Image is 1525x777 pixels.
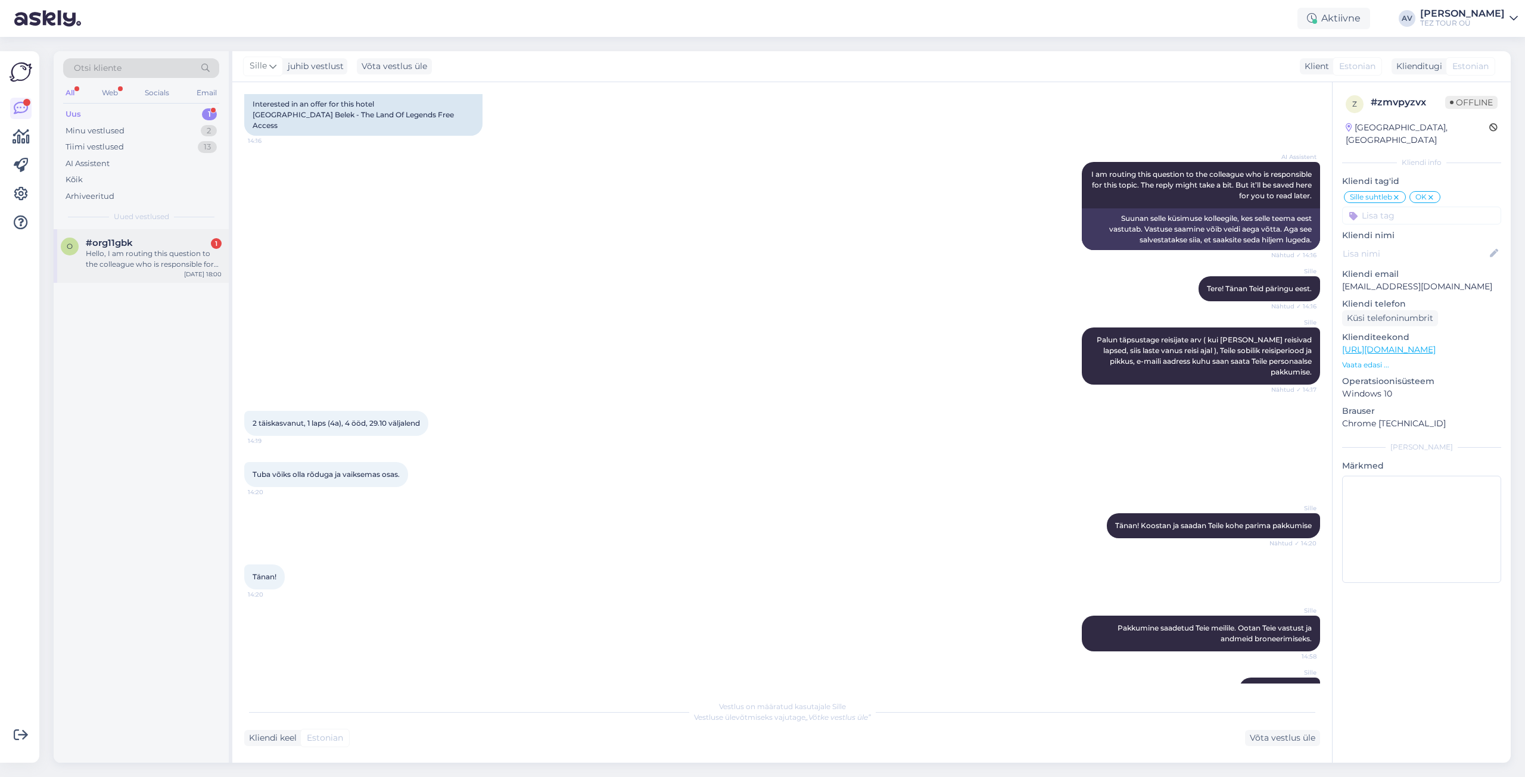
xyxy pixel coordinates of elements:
span: Sille [1272,668,1317,677]
div: 1 [202,108,217,120]
span: #org11gbk [86,238,133,248]
p: Windows 10 [1342,388,1501,400]
div: Klienditugi [1392,60,1442,73]
div: Kliendi keel [244,732,297,744]
div: Suunan selle küsimuse kolleegile, kes selle teema eest vastutab. Vastuse saamine võib veidi aega ... [1082,208,1320,250]
div: Uus [66,108,81,120]
p: Kliendi nimi [1342,229,1501,242]
span: 14:20 [248,590,292,599]
p: Kliendi email [1342,268,1501,280]
div: juhib vestlust [283,60,344,73]
a: [URL][DOMAIN_NAME] [1342,344,1436,355]
span: Sille [1272,318,1317,327]
div: 1 [211,238,222,249]
span: Vestlus on määratud kasutajale Sille [719,702,846,711]
p: Brauser [1342,405,1501,417]
span: I am routing this question to the colleague who is responsible for this topic. The reply might ta... [1091,170,1314,200]
p: Kliendi tag'id [1342,175,1501,188]
p: Märkmed [1342,460,1501,472]
span: Sille [250,60,267,73]
div: Email [194,85,219,101]
span: Sille [1272,267,1317,276]
div: Klient [1300,60,1329,73]
span: Vestluse ülevõtmiseks vajutage [694,713,871,722]
span: Offline [1445,96,1498,109]
span: 14:58 [1272,652,1317,661]
span: Palun täpsustage reisijate arv ( kui [PERSON_NAME] reisivad lapsed, siis laste vanus reisi ajal )... [1097,335,1314,376]
p: Kliendi telefon [1342,298,1501,310]
span: Sille [1272,606,1317,615]
p: Klienditeekond [1342,331,1501,344]
div: Küsi telefoninumbrit [1342,310,1438,326]
div: 2 [201,125,217,137]
span: z [1352,99,1357,108]
a: [PERSON_NAME]TEZ TOUR OÜ [1420,9,1518,28]
div: AV [1399,10,1415,27]
span: 14:19 [248,436,292,445]
div: Aktiivne [1297,8,1370,29]
div: All [63,85,77,101]
div: Võta vestlus üle [1245,730,1320,746]
p: Operatsioonisüsteem [1342,375,1501,388]
span: Sille [1272,504,1317,513]
span: Nähtud ✓ 14:16 [1271,251,1317,260]
span: o [67,242,73,251]
i: „Võtke vestlus üle” [805,713,871,722]
span: Sille suhtleb [1350,194,1392,201]
div: AI Assistent [66,158,110,170]
p: [EMAIL_ADDRESS][DOMAIN_NAME] [1342,280,1501,293]
div: Hello, I am routing this question to the colleague who is responsible for this topic. The reply m... [86,248,222,270]
span: Tänan! Koostan ja saadan Teile kohe parima pakkumise [1115,521,1312,530]
div: TEZ TOUR OÜ [1420,18,1505,28]
div: Interested in an offer for this hotel [GEOGRAPHIC_DATA] Belek - The Land Of Legends Free Access [244,94,483,136]
input: Lisa tag [1342,207,1501,224]
div: [PERSON_NAME] [1420,9,1505,18]
div: Tiimi vestlused [66,141,124,153]
span: Tuba võiks olla rõduga ja vaiksemas osas. [253,470,400,479]
span: Nähtud ✓ 14:20 [1269,539,1317,548]
div: Web [99,85,120,101]
span: OK [1415,194,1427,201]
p: Chrome [TECHNICAL_ID] [1342,417,1501,430]
span: Tere! Tänan Teid päringu eest. [1207,284,1312,293]
div: Minu vestlused [66,125,125,137]
div: Arhiveeritud [66,191,114,202]
span: Pakkumine saadetud Teie meilile. Ootan Teie vastust ja andmeid broneerimiseks. [1118,623,1314,643]
div: 13 [198,141,217,153]
div: Socials [142,85,172,101]
div: Kliendi info [1342,157,1501,168]
span: Estonian [1452,60,1489,73]
img: Askly Logo [10,61,32,83]
div: # zmvpyzvx [1371,95,1445,110]
span: 14:16 [248,136,292,145]
span: Estonian [307,732,343,744]
div: [DATE] 18:00 [184,270,222,279]
span: AI Assistent [1272,152,1317,161]
span: Tänan! [253,572,276,581]
span: Nähtud ✓ 14:17 [1271,385,1317,394]
div: [GEOGRAPHIC_DATA], [GEOGRAPHIC_DATA] [1346,121,1489,146]
span: 2 täiskasvanut, 1 laps (4a), 4 ööd, 29.10 väljalend [253,419,420,427]
span: Otsi kliente [74,62,122,74]
p: Vaata edasi ... [1342,360,1501,370]
div: Võta vestlus üle [357,58,432,74]
span: Uued vestlused [114,211,169,222]
span: 14:20 [248,488,292,497]
input: Lisa nimi [1343,247,1487,260]
span: Estonian [1339,60,1375,73]
div: Kõik [66,174,83,186]
span: Nähtud ✓ 14:16 [1271,302,1317,311]
div: [PERSON_NAME] [1342,442,1501,453]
